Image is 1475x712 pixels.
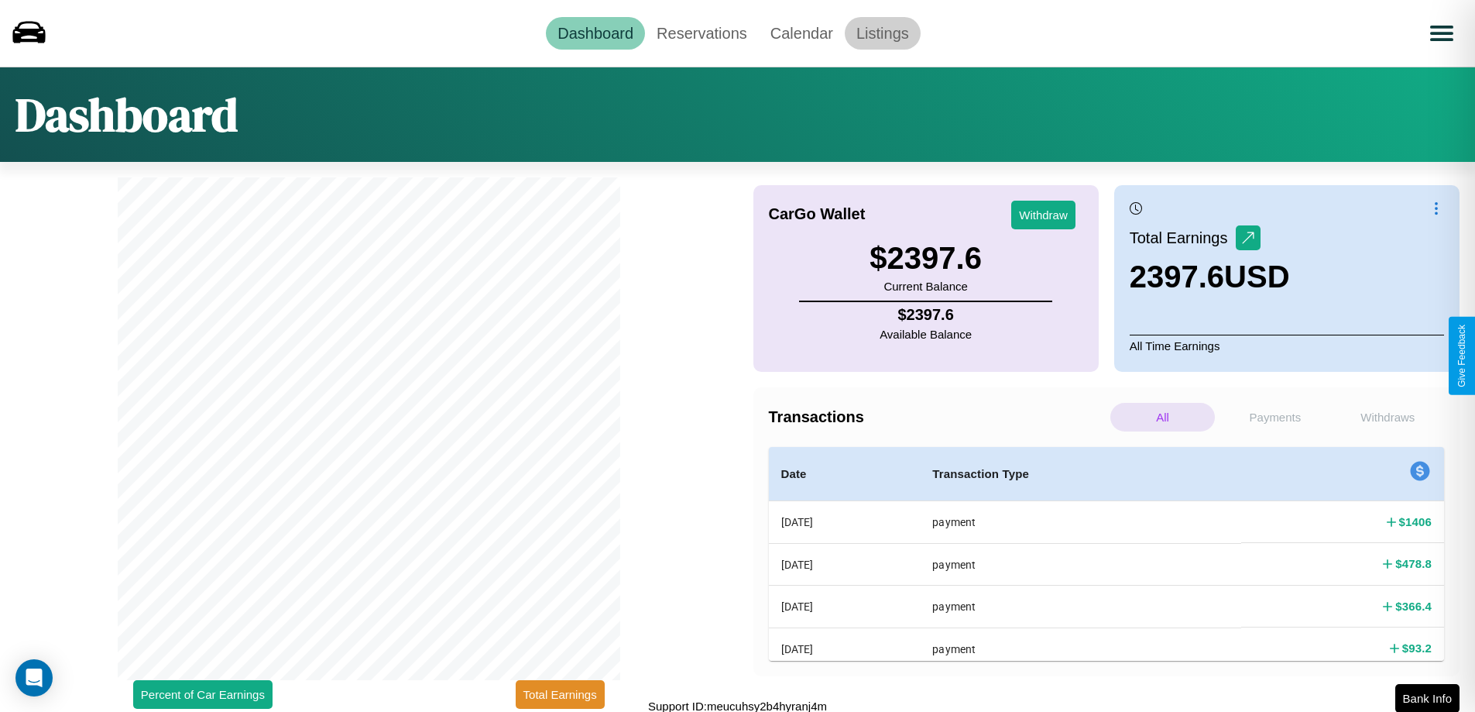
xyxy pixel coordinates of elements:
h4: $ 93.2 [1402,640,1432,656]
h3: 2397.6 USD [1130,260,1290,294]
a: Reservations [645,17,759,50]
h4: CarGo Wallet [769,205,866,223]
th: [DATE] [769,543,921,585]
div: Open Intercom Messenger [15,659,53,697]
div: Give Feedback [1456,325,1467,387]
button: Open menu [1420,12,1463,55]
p: Current Balance [870,276,982,297]
th: payment [920,501,1241,544]
h3: $ 2397.6 [870,241,982,276]
h4: Transactions [769,408,1106,426]
a: Listings [845,17,921,50]
th: payment [920,628,1241,669]
h1: Dashboard [15,83,238,146]
h4: Transaction Type [932,465,1229,483]
th: [DATE] [769,586,921,628]
button: Total Earnings [516,680,605,709]
button: Withdraw [1011,201,1075,229]
a: Dashboard [546,17,645,50]
p: Payments [1223,403,1327,432]
table: simple table [769,447,1445,711]
p: Withdraws [1336,403,1440,432]
p: Total Earnings [1130,224,1236,252]
th: [DATE] [769,501,921,544]
h4: $ 1406 [1399,514,1432,530]
h4: $ 478.8 [1395,555,1432,572]
h4: Date [781,465,908,483]
a: Calendar [759,17,845,50]
h4: $ 2397.6 [880,306,972,324]
th: payment [920,586,1241,628]
p: All Time Earnings [1130,335,1444,356]
h4: $ 366.4 [1395,598,1432,614]
th: payment [920,543,1241,585]
button: Percent of Car Earnings [133,680,273,709]
p: All [1110,403,1215,432]
p: Available Balance [880,324,972,345]
th: [DATE] [769,628,921,669]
